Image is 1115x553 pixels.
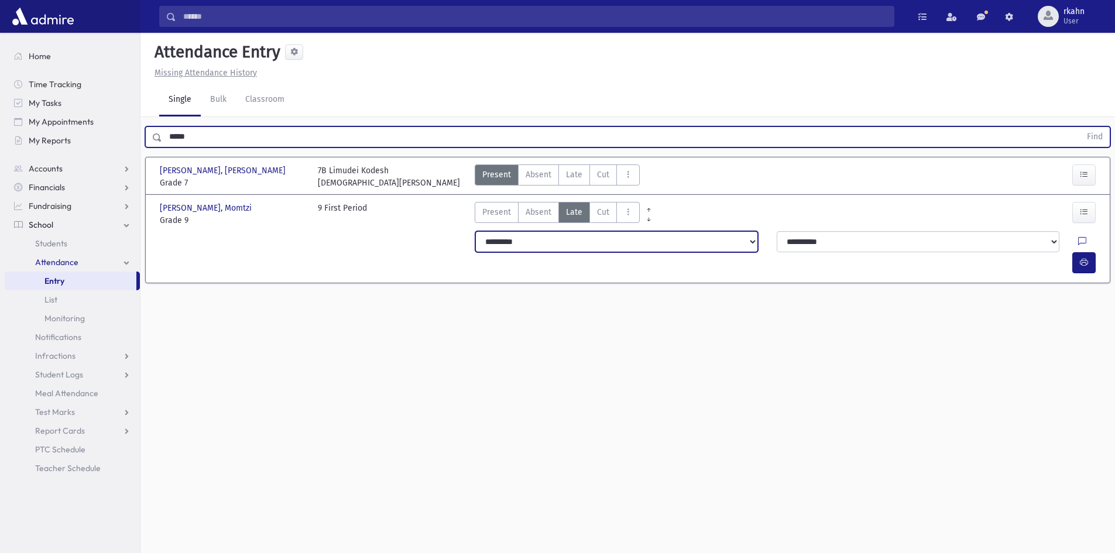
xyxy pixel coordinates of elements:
[526,169,551,181] span: Absent
[597,169,609,181] span: Cut
[5,178,140,197] a: Financials
[475,202,640,226] div: AttTypes
[5,365,140,384] a: Student Logs
[318,164,460,189] div: 7B Limudei Kodesh [DEMOGRAPHIC_DATA][PERSON_NAME]
[1063,7,1085,16] span: rkahn
[160,214,306,226] span: Grade 9
[29,116,94,127] span: My Appointments
[35,332,81,342] span: Notifications
[236,84,294,116] a: Classroom
[155,68,257,78] u: Missing Attendance History
[44,294,57,305] span: List
[35,425,85,436] span: Report Cards
[597,206,609,218] span: Cut
[566,169,582,181] span: Late
[29,182,65,193] span: Financials
[5,440,140,459] a: PTC Schedule
[5,328,140,346] a: Notifications
[150,68,257,78] a: Missing Attendance History
[5,94,140,112] a: My Tasks
[1063,16,1085,26] span: User
[29,135,71,146] span: My Reports
[160,164,288,177] span: [PERSON_NAME], [PERSON_NAME]
[475,164,640,189] div: AttTypes
[35,257,78,267] span: Attendance
[35,238,67,249] span: Students
[5,253,140,272] a: Attendance
[566,206,582,218] span: Late
[35,407,75,417] span: Test Marks
[35,351,76,361] span: Infractions
[44,313,85,324] span: Monitoring
[482,206,511,218] span: Present
[5,159,140,178] a: Accounts
[5,272,136,290] a: Entry
[5,131,140,150] a: My Reports
[29,79,81,90] span: Time Tracking
[5,403,140,421] a: Test Marks
[160,202,254,214] span: [PERSON_NAME], Momtzi
[5,112,140,131] a: My Appointments
[5,75,140,94] a: Time Tracking
[5,309,140,328] a: Monitoring
[5,215,140,234] a: School
[29,219,53,230] span: School
[526,206,551,218] span: Absent
[35,463,101,473] span: Teacher Schedule
[201,84,236,116] a: Bulk
[5,290,140,309] a: List
[35,444,85,455] span: PTC Schedule
[5,346,140,365] a: Infractions
[482,169,511,181] span: Present
[5,384,140,403] a: Meal Attendance
[29,51,51,61] span: Home
[5,47,140,66] a: Home
[160,177,306,189] span: Grade 7
[5,234,140,253] a: Students
[35,388,98,399] span: Meal Attendance
[9,5,77,28] img: AdmirePro
[318,202,367,226] div: 9 First Period
[44,276,64,286] span: Entry
[29,98,61,108] span: My Tasks
[5,459,140,478] a: Teacher Schedule
[159,84,201,116] a: Single
[35,369,83,380] span: Student Logs
[150,42,280,62] h5: Attendance Entry
[1080,127,1110,147] button: Find
[29,201,71,211] span: Fundraising
[176,6,894,27] input: Search
[5,197,140,215] a: Fundraising
[5,421,140,440] a: Report Cards
[29,163,63,174] span: Accounts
